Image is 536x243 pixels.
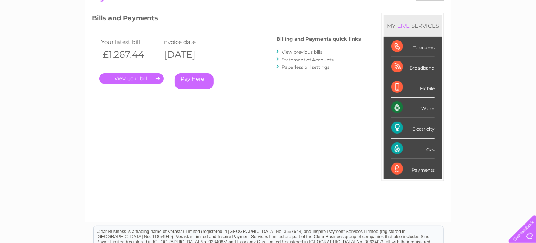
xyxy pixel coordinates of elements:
[487,31,505,37] a: Contact
[19,19,57,42] img: logo.png
[282,57,334,63] a: Statement of Accounts
[391,139,435,159] div: Gas
[391,159,435,179] div: Payments
[512,31,529,37] a: Log out
[406,31,420,37] a: Water
[160,37,221,47] td: Invoice date
[391,77,435,98] div: Mobile
[99,37,160,47] td: Your latest bill
[391,37,435,57] div: Telecoms
[160,47,221,62] th: [DATE]
[282,64,329,70] a: Paperless bill settings
[99,73,164,84] a: .
[424,31,440,37] a: Energy
[472,31,482,37] a: Blog
[391,57,435,77] div: Broadband
[99,47,160,62] th: £1,267.44
[277,36,361,42] h4: Billing and Payments quick links
[92,13,361,26] h3: Bills and Payments
[175,73,214,89] a: Pay Here
[391,98,435,118] div: Water
[282,49,322,55] a: View previous bills
[396,4,448,13] a: 0333 014 3131
[384,15,442,36] div: MY SERVICES
[396,22,411,29] div: LIVE
[94,4,443,36] div: Clear Business is a trading name of Verastar Limited (registered in [GEOGRAPHIC_DATA] No. 3667643...
[445,31,467,37] a: Telecoms
[391,118,435,138] div: Electricity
